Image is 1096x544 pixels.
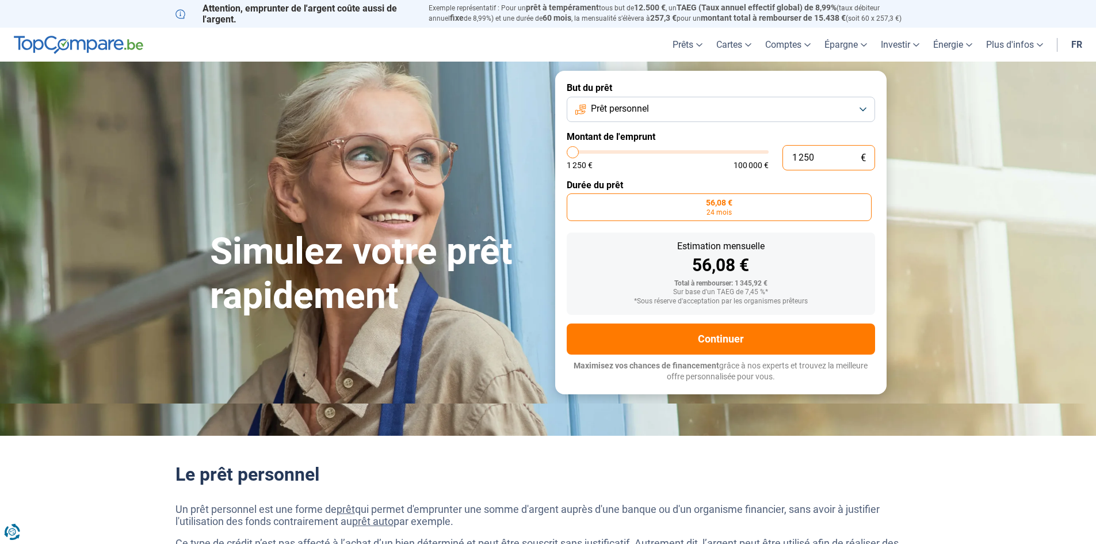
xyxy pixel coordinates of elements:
[567,180,875,191] label: Durée du prêt
[818,28,874,62] a: Épargne
[175,503,921,528] p: Un prêt personnel est une forme de qui permet d'emprunter une somme d'argent auprès d'une banque ...
[175,3,415,25] p: Attention, emprunter de l'argent coûte aussi de l'argent.
[1064,28,1089,62] a: fr
[352,515,394,527] a: prêt auto
[734,161,769,169] span: 100 000 €
[701,13,846,22] span: montant total à rembourser de 15.438 €
[576,280,866,288] div: Total à rembourser: 1 345,92 €
[574,361,719,370] span: Maximisez vos chances de financement
[861,153,866,163] span: €
[634,3,666,12] span: 12.500 €
[576,298,866,306] div: *Sous réserve d'acceptation par les organismes prêteurs
[14,36,143,54] img: TopCompare
[567,360,875,383] p: grâce à nos experts et trouvez la meilleure offre personnalisée pour vous.
[567,97,875,122] button: Prêt personnel
[576,288,866,296] div: Sur base d'un TAEG de 7,45 %*
[758,28,818,62] a: Comptes
[429,3,921,24] p: Exemple représentatif : Pour un tous but de , un (taux débiteur annuel de 8,99%) et une durée de ...
[874,28,926,62] a: Investir
[666,28,709,62] a: Prêts
[567,131,875,142] label: Montant de l'emprunt
[979,28,1050,62] a: Plus d'infos
[706,199,732,207] span: 56,08 €
[926,28,979,62] a: Énergie
[576,257,866,274] div: 56,08 €
[567,82,875,93] label: But du prêt
[526,3,599,12] span: prêt à tempérament
[337,503,355,515] a: prêt
[175,463,921,485] h2: Le prêt personnel
[677,3,837,12] span: TAEG (Taux annuel effectif global) de 8,99%
[707,209,732,216] span: 24 mois
[450,13,464,22] span: fixe
[650,13,677,22] span: 257,3 €
[543,13,571,22] span: 60 mois
[567,324,875,355] button: Continuer
[709,28,758,62] a: Cartes
[210,230,541,318] h1: Simulez votre prêt rapidement
[591,102,649,115] span: Prêt personnel
[576,242,866,251] div: Estimation mensuelle
[567,161,593,169] span: 1 250 €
